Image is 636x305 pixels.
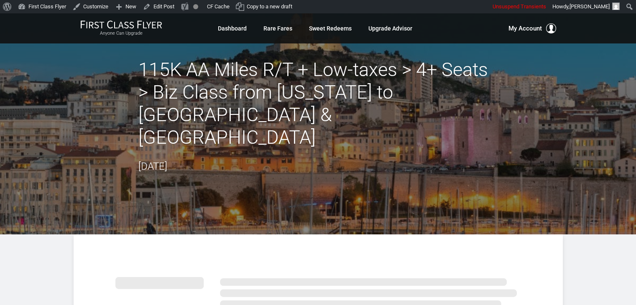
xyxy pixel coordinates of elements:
span: Unsuspend Transients [493,3,546,10]
span: My Account [508,23,542,33]
small: Anyone Can Upgrade [80,30,162,36]
a: Rare Fares [263,21,292,36]
a: First Class FlyerAnyone Can Upgrade [80,20,162,37]
span: [PERSON_NAME] [570,3,610,10]
a: Upgrade Advisor [368,21,412,36]
a: Dashboard [218,21,247,36]
img: First Class Flyer [80,20,162,29]
button: My Account [508,23,556,33]
a: Sweet Redeems [309,21,352,36]
time: [DATE] [138,160,167,172]
h2: 115K AA Miles R/T + Low-taxes > 4+ Seats > Biz Class from [US_STATE] to [GEOGRAPHIC_DATA] & [GEOG... [138,58,498,149]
